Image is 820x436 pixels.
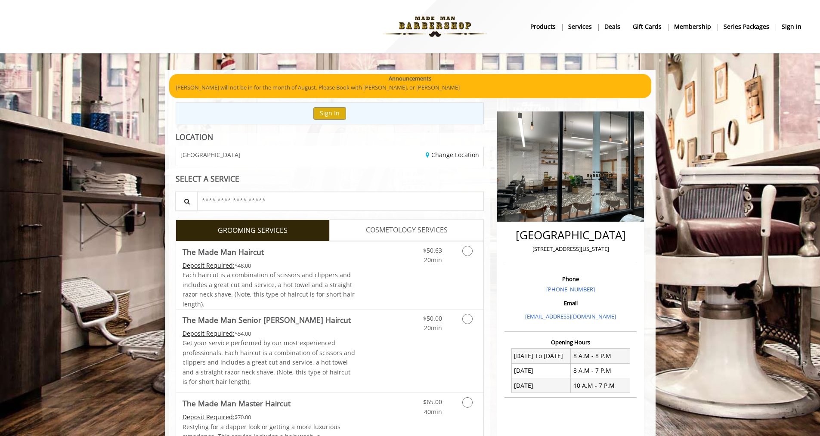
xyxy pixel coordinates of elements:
img: Made Man Barbershop logo [376,3,494,50]
a: Change Location [426,151,479,159]
a: sign insign in [776,20,808,33]
b: The Made Man Senior [PERSON_NAME] Haircut [183,314,351,326]
a: Series packagesSeries packages [718,20,776,33]
b: LOCATION [176,132,213,142]
b: The Made Man Haircut [183,246,264,258]
span: GROOMING SERVICES [218,225,288,236]
div: SELECT A SERVICE [176,175,484,183]
button: Sign In [313,107,346,120]
span: $50.00 [423,314,442,322]
a: Productsproducts [524,20,562,33]
b: The Made Man Master Haircut [183,397,291,409]
b: Deals [604,22,620,31]
p: [PERSON_NAME] will not be in for the month of August. Please Book with [PERSON_NAME], or [PERSON_... [176,83,645,92]
p: [STREET_ADDRESS][US_STATE] [507,244,634,254]
td: 8 A.M - 7 P.M [571,363,630,378]
div: $70.00 [183,412,356,422]
span: 40min [424,408,442,416]
h3: Email [507,300,634,306]
b: Membership [674,22,711,31]
span: Each haircut is a combination of scissors and clippers and includes a great cut and service, a ho... [183,271,355,308]
span: [GEOGRAPHIC_DATA] [180,152,241,158]
span: 20min [424,324,442,332]
span: This service needs some Advance to be paid before we block your appointment [183,413,235,421]
td: [DATE] [511,378,571,393]
a: [PHONE_NUMBER] [546,285,595,293]
h3: Opening Hours [504,339,637,345]
td: [DATE] [511,363,571,378]
span: COSMETOLOGY SERVICES [366,225,448,236]
span: $65.00 [423,398,442,406]
span: 20min [424,256,442,264]
b: products [530,22,556,31]
span: This service needs some Advance to be paid before we block your appointment [183,261,235,269]
h2: [GEOGRAPHIC_DATA] [507,229,634,241]
td: 10 A.M - 7 P.M [571,378,630,393]
b: Announcements [389,74,431,83]
b: Series packages [724,22,769,31]
a: DealsDeals [598,20,627,33]
a: Gift cardsgift cards [627,20,668,33]
h3: Phone [507,276,634,282]
b: gift cards [633,22,662,31]
span: This service needs some Advance to be paid before we block your appointment [183,329,235,337]
b: sign in [782,22,801,31]
a: [EMAIL_ADDRESS][DOMAIN_NAME] [525,312,616,320]
button: Service Search [175,192,198,211]
div: $54.00 [183,329,356,338]
p: Get your service performed by our most experienced professionals. Each haircut is a combination o... [183,338,356,387]
span: $50.63 [423,246,442,254]
a: MembershipMembership [668,20,718,33]
div: $48.00 [183,261,356,270]
td: 8 A.M - 8 P.M [571,349,630,363]
b: Services [568,22,592,31]
a: ServicesServices [562,20,598,33]
td: [DATE] To [DATE] [511,349,571,363]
